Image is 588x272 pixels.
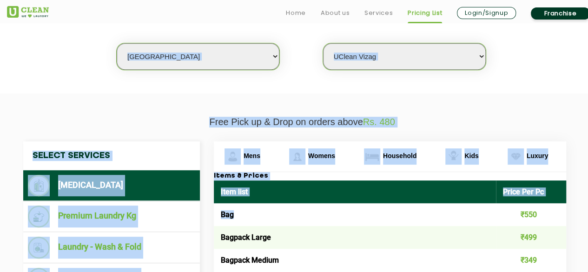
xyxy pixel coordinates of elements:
li: [MEDICAL_DATA] [28,175,195,196]
td: ₹349 [496,249,567,272]
a: Login/Signup [457,7,516,19]
img: Kids [445,148,462,165]
span: Household [383,152,416,159]
img: UClean Laundry and Dry Cleaning [7,6,49,18]
img: Womens [289,148,305,165]
img: Household [364,148,380,165]
img: Laundry - Wash & Fold [28,237,50,259]
td: Bagpack Large [214,226,496,249]
a: Services [364,7,393,19]
a: Pricing List [408,7,442,19]
td: ₹550 [496,203,567,226]
th: Price Per Pc [496,180,567,203]
span: Womens [308,152,335,159]
li: Laundry - Wash & Fold [28,237,195,259]
td: Bag [214,203,496,226]
img: Luxury [508,148,524,165]
h4: Select Services [23,141,200,170]
th: Item list [214,180,496,203]
img: Mens [225,148,241,165]
h3: Items & Prices [214,172,566,180]
img: Dry Cleaning [28,175,50,196]
td: ₹499 [496,226,567,249]
span: Luxury [527,152,548,159]
img: Premium Laundry Kg [28,206,50,227]
a: About us [321,7,350,19]
li: Premium Laundry Kg [28,206,195,227]
span: Kids [464,152,478,159]
span: Mens [244,152,260,159]
a: Home [286,7,306,19]
span: Rs. 480 [363,117,395,127]
td: Bagpack Medium [214,249,496,272]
